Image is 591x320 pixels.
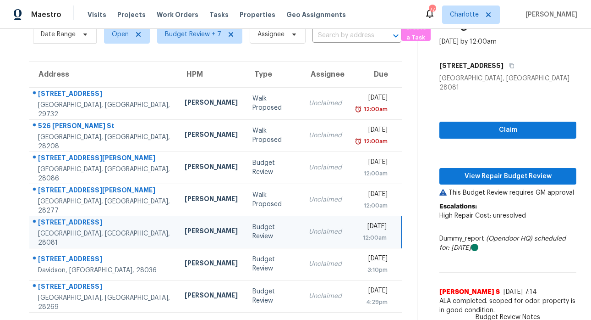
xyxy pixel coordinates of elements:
[439,122,576,139] button: Claim
[439,287,500,297] span: [PERSON_NAME] S
[356,125,388,137] div: [DATE]
[185,258,238,270] div: [PERSON_NAME]
[447,171,569,182] span: View Repair Budget Review
[429,6,435,15] div: 77
[252,191,294,209] div: Walk Proposed
[185,98,238,109] div: [PERSON_NAME]
[245,62,301,87] th: Type
[503,289,537,295] span: [DATE] 7:14
[309,99,342,108] div: Unclaimed
[439,168,576,185] button: View Repair Budget Review
[309,163,342,172] div: Unclaimed
[185,226,238,238] div: [PERSON_NAME]
[356,286,388,298] div: [DATE]
[286,10,346,19] span: Geo Assignments
[450,10,479,19] span: Charlotte
[309,195,342,204] div: Unclaimed
[257,30,285,39] span: Assignee
[406,22,426,44] span: Create a Task
[355,137,362,146] img: Overdue Alarm Icon
[401,25,431,41] button: Create a Task
[38,266,170,275] div: Davidson, [GEOGRAPHIC_DATA], 28036
[356,169,388,178] div: 12:00am
[157,10,198,19] span: Work Orders
[252,126,294,145] div: Walk Proposed
[38,133,170,151] div: [GEOGRAPHIC_DATA], [GEOGRAPHIC_DATA], 28208
[38,101,170,119] div: [GEOGRAPHIC_DATA], [GEOGRAPHIC_DATA], 29732
[38,254,170,266] div: [STREET_ADDRESS]
[38,165,170,183] div: [GEOGRAPHIC_DATA], [GEOGRAPHIC_DATA], 28086
[356,190,388,201] div: [DATE]
[41,30,76,39] span: Date Range
[356,201,388,210] div: 12:00am
[185,130,238,141] div: [PERSON_NAME]
[38,229,170,247] div: [GEOGRAPHIC_DATA], [GEOGRAPHIC_DATA], 28081
[355,105,362,114] img: Overdue Alarm Icon
[177,62,245,87] th: HPM
[309,227,342,236] div: Unclaimed
[356,265,388,275] div: 3:10pm
[439,297,576,315] span: ALA completed. scoped for odor. property is in good condition.
[29,62,177,87] th: Address
[486,236,532,242] i: (Opendoor HQ)
[38,293,170,312] div: [GEOGRAPHIC_DATA], [GEOGRAPHIC_DATA], 28269
[362,105,388,114] div: 12:00am
[356,222,387,233] div: [DATE]
[439,21,520,30] h2: Budget Review
[38,218,170,229] div: [STREET_ADDRESS]
[309,259,342,269] div: Unclaimed
[252,158,294,177] div: Budget Review
[301,62,349,87] th: Assignee
[439,213,526,219] span: High Repair Cost: unresolved
[117,10,146,19] span: Projects
[209,11,229,18] span: Tasks
[309,131,342,140] div: Unclaimed
[88,10,106,19] span: Visits
[185,194,238,206] div: [PERSON_NAME]
[439,188,576,197] p: This Budget Review requires GM approval
[38,121,170,133] div: 526 [PERSON_NAME] St
[356,233,387,242] div: 12:00am
[38,185,170,197] div: [STREET_ADDRESS][PERSON_NAME]
[112,30,129,39] span: Open
[38,282,170,293] div: [STREET_ADDRESS]
[439,61,503,70] h5: [STREET_ADDRESS]
[439,234,576,253] div: Dummy_report
[362,137,388,146] div: 12:00am
[356,157,388,169] div: [DATE]
[252,287,294,305] div: Budget Review
[312,28,376,43] input: Search by address
[349,62,402,87] th: Due
[439,203,477,210] b: Escalations:
[389,29,402,42] button: Open
[38,197,170,215] div: [GEOGRAPHIC_DATA], [GEOGRAPHIC_DATA], 28277
[522,10,577,19] span: [PERSON_NAME]
[185,162,238,174] div: [PERSON_NAME]
[439,37,497,46] div: [DATE] by 12:00am
[356,93,388,105] div: [DATE]
[240,10,275,19] span: Properties
[356,254,388,265] div: [DATE]
[356,298,388,307] div: 4:29pm
[31,10,61,19] span: Maestro
[503,57,516,74] button: Copy Address
[447,124,569,136] span: Claim
[185,291,238,302] div: [PERSON_NAME]
[309,292,342,301] div: Unclaimed
[38,153,170,165] div: [STREET_ADDRESS][PERSON_NAME]
[252,94,294,112] div: Walk Proposed
[38,89,170,101] div: [STREET_ADDRESS]
[252,255,294,273] div: Budget Review
[439,74,576,92] div: [GEOGRAPHIC_DATA], [GEOGRAPHIC_DATA] 28081
[252,223,294,241] div: Budget Review
[165,30,221,39] span: Budget Review + 7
